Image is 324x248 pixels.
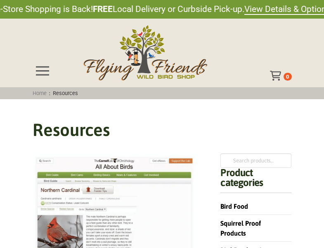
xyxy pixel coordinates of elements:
span: : [30,90,81,96]
a: Bird Food [220,203,248,210]
input: Search products… [220,153,291,167]
strong: FREE [93,4,113,14]
span: 0 [286,74,289,80]
div: Toggle Off Canvas Content [270,71,284,81]
img: Flying Friends Wild Bird Shop Logo [83,25,207,81]
h4: Product categories [220,168,291,193]
div: Toggle Off Canvas Content [33,61,52,81]
a: Squirrel Proof Products [220,219,261,237]
a: Home [30,90,49,96]
span: Resources [50,90,81,96]
h1: Resources [33,118,292,142]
